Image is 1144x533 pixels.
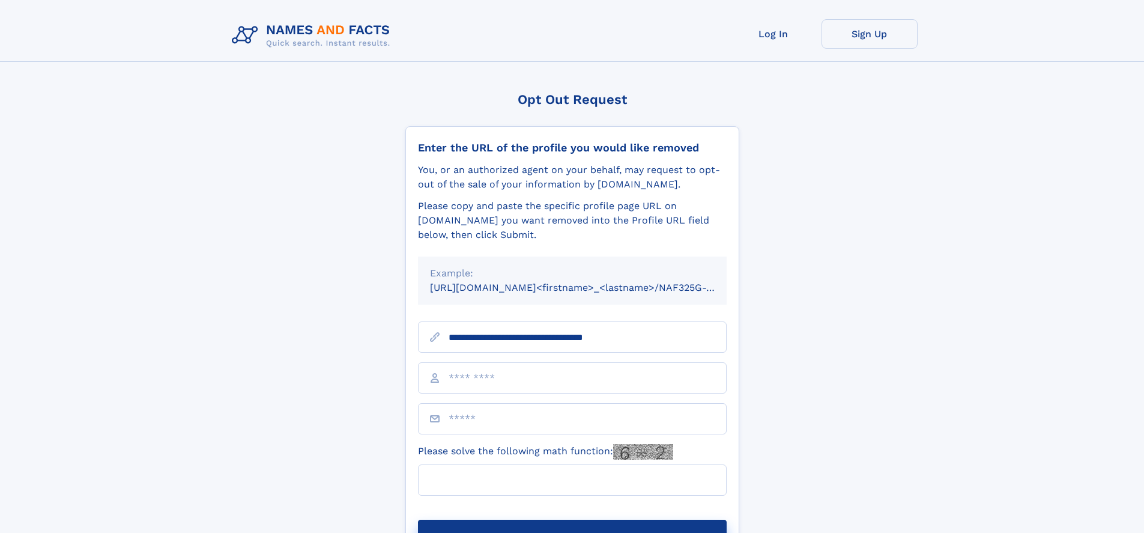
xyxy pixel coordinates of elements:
div: Opt Out Request [405,92,739,107]
div: You, or an authorized agent on your behalf, may request to opt-out of the sale of your informatio... [418,163,727,192]
small: [URL][DOMAIN_NAME]<firstname>_<lastname>/NAF325G-xxxxxxxx [430,282,749,293]
div: Please copy and paste the specific profile page URL on [DOMAIN_NAME] you want removed into the Pr... [418,199,727,242]
div: Enter the URL of the profile you would like removed [418,141,727,154]
a: Log In [725,19,822,49]
a: Sign Up [822,19,918,49]
label: Please solve the following math function: [418,444,673,460]
img: Logo Names and Facts [227,19,400,52]
div: Example: [430,266,715,281]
